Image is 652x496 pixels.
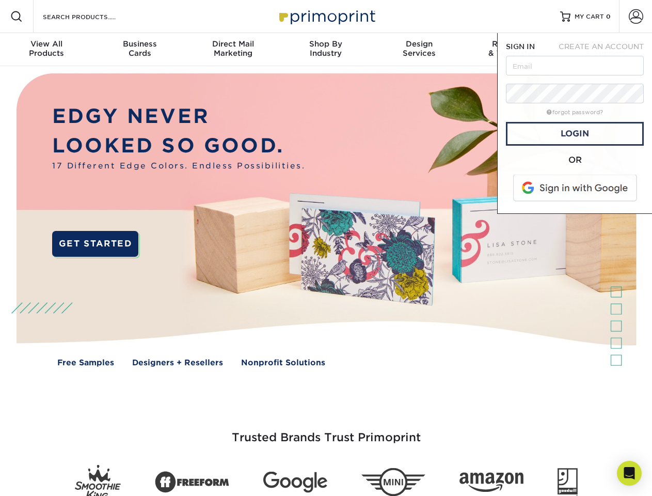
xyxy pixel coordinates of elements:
[606,13,611,20] span: 0
[52,131,305,161] p: LOOKED SO GOOD.
[466,39,559,58] div: & Templates
[506,122,644,146] a: Login
[373,33,466,66] a: DesignServices
[459,473,523,492] img: Amazon
[558,468,578,496] img: Goodwill
[186,33,279,66] a: Direct MailMarketing
[279,39,372,49] span: Shop By
[93,39,186,49] span: Business
[506,154,644,166] div: OR
[279,33,372,66] a: Shop ByIndustry
[52,231,138,257] a: GET STARTED
[24,406,628,457] h3: Trusted Brands Trust Primoprint
[52,160,305,172] span: 17 Different Edge Colors. Endless Possibilities.
[241,357,325,369] a: Nonprofit Solutions
[186,39,279,49] span: Direct Mail
[279,39,372,58] div: Industry
[373,39,466,58] div: Services
[547,109,603,116] a: forgot password?
[132,357,223,369] a: Designers + Resellers
[466,39,559,49] span: Resources
[93,39,186,58] div: Cards
[42,10,142,23] input: SEARCH PRODUCTS.....
[506,56,644,75] input: Email
[575,12,604,21] span: MY CART
[559,42,644,51] span: CREATE AN ACCOUNT
[275,5,378,27] img: Primoprint
[93,33,186,66] a: BusinessCards
[52,102,305,131] p: EDGY NEVER
[506,42,535,51] span: SIGN IN
[263,472,327,493] img: Google
[466,33,559,66] a: Resources& Templates
[617,461,642,486] div: Open Intercom Messenger
[373,39,466,49] span: Design
[186,39,279,58] div: Marketing
[57,357,114,369] a: Free Samples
